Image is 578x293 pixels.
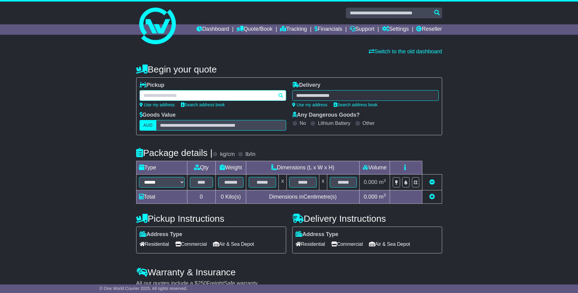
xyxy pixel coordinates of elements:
span: Commercial [331,239,363,249]
a: Use my address [140,102,175,107]
label: Pickup [140,82,165,89]
label: AUD [140,120,157,131]
td: Kilo(s) [215,190,246,204]
span: Air & Sea Depot [213,239,254,249]
div: All our quotes include a $ FreightSafe warranty. [136,280,442,287]
td: Volume [360,161,390,175]
h4: Delivery Instructions [292,214,442,224]
a: Reseller [416,24,442,35]
h4: Begin your quote [136,64,442,74]
label: kg/cm [220,151,235,158]
label: No [300,120,306,126]
a: Support [350,24,374,35]
td: Total [136,190,187,204]
label: Address Type [140,231,183,238]
span: 250 [198,280,207,286]
typeahead: Please provide city [140,90,286,101]
label: Delivery [292,82,321,89]
a: Financials [314,24,342,35]
span: m [379,179,386,185]
span: 0 [221,194,224,200]
a: Remove this item [429,179,435,185]
td: Qty [187,161,215,175]
sup: 3 [384,178,386,183]
label: Address Type [296,231,339,238]
label: Other [363,120,375,126]
a: Dashboard [197,24,229,35]
td: 0 [187,190,215,204]
span: Air & Sea Depot [369,239,410,249]
span: Residential [296,239,325,249]
span: Residential [140,239,169,249]
a: Quote/Book [236,24,272,35]
td: x [319,175,327,190]
span: © One World Courier 2025. All rights reserved. [99,286,187,291]
a: Use my address [292,102,328,107]
a: Settings [382,24,409,35]
td: x [279,175,287,190]
td: Weight [215,161,246,175]
a: Switch to the old dashboard [369,48,442,55]
h4: Package details | [136,148,213,158]
td: Type [136,161,187,175]
h4: Warranty & Insurance [136,267,442,277]
h4: Pickup Instructions [136,214,286,224]
a: Add new item [429,194,435,200]
span: 0.000 [364,179,378,185]
label: Goods Value [140,112,176,118]
label: Any Dangerous Goods? [292,112,360,118]
span: m [379,194,386,200]
a: Search address book [334,102,378,107]
td: Dimensions in Centimetre(s) [246,190,360,204]
a: Tracking [280,24,307,35]
sup: 3 [384,193,386,197]
label: lb/in [245,151,255,158]
span: 0.000 [364,194,378,200]
label: Lithium Battery [318,120,350,126]
td: Dimensions (L x W x H) [246,161,360,175]
span: Commercial [175,239,207,249]
a: Search address book [181,102,225,107]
